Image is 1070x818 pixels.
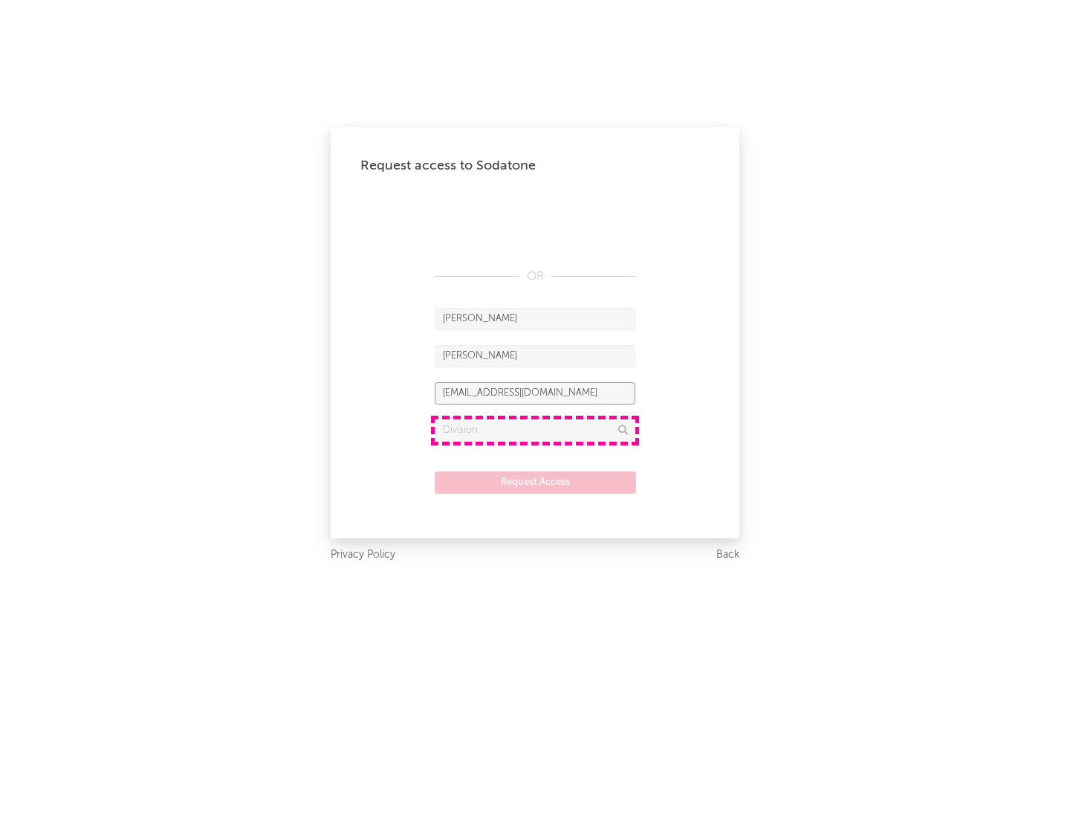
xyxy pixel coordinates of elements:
[716,546,739,564] a: Back
[435,382,635,405] input: Email
[435,345,635,367] input: Last Name
[435,419,635,442] input: Division
[331,546,395,564] a: Privacy Policy
[435,268,635,286] div: OR
[360,157,710,175] div: Request access to Sodatone
[435,308,635,330] input: First Name
[435,471,636,494] button: Request Access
